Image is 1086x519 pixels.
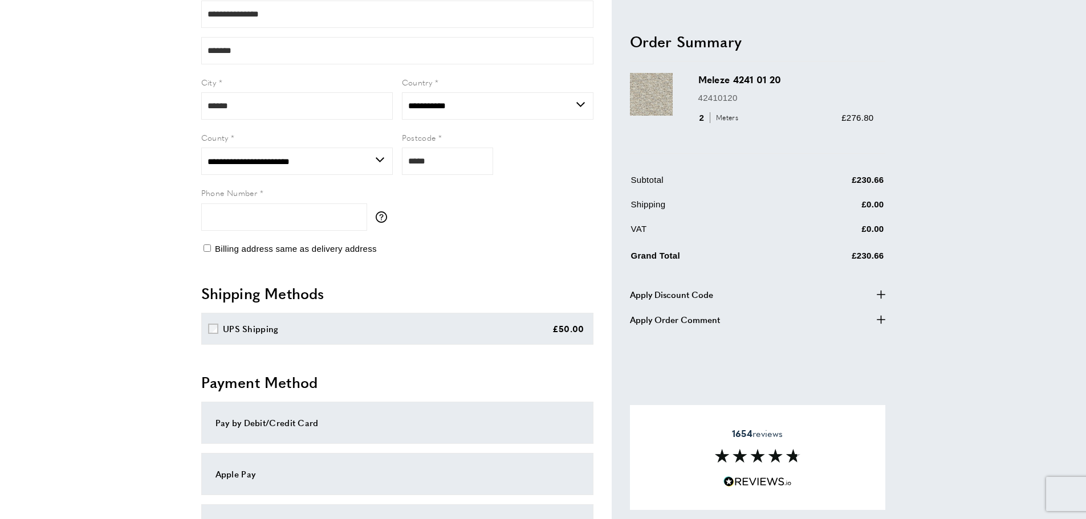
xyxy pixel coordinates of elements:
td: Grand Total [631,246,784,271]
div: Apple Pay [215,467,579,481]
td: £0.00 [784,197,884,219]
div: Pay by Debit/Credit Card [215,416,579,430]
span: City [201,76,217,88]
h3: Meleze 4241 01 20 [698,73,874,86]
td: Subtotal [631,173,784,195]
span: Apply Order Comment [630,312,720,326]
input: Billing address same as delivery address [204,244,211,252]
td: £0.00 [784,222,884,244]
span: reviews [732,428,783,439]
p: 42410120 [698,91,874,104]
strong: 1654 [732,427,753,440]
img: Meleze 4241 01 20 [630,73,673,116]
div: 2 [698,111,742,124]
span: £276.80 [841,112,873,122]
td: VAT [631,222,784,244]
h2: Order Summary [630,31,885,51]
td: £230.66 [784,246,884,271]
div: UPS Shipping [223,322,279,336]
span: Apply Discount Code [630,287,713,301]
span: Meters [710,112,741,123]
span: Postcode [402,132,436,143]
td: £230.66 [784,173,884,195]
span: Country [402,76,433,88]
div: £50.00 [552,322,584,336]
span: Phone Number [201,187,258,198]
button: More information [376,211,393,223]
span: County [201,132,229,143]
span: Billing address same as delivery address [215,244,377,254]
h2: Payment Method [201,372,593,393]
img: Reviews section [715,449,800,463]
h2: Shipping Methods [201,283,593,304]
img: Reviews.io 5 stars [723,476,792,487]
td: Shipping [631,197,784,219]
